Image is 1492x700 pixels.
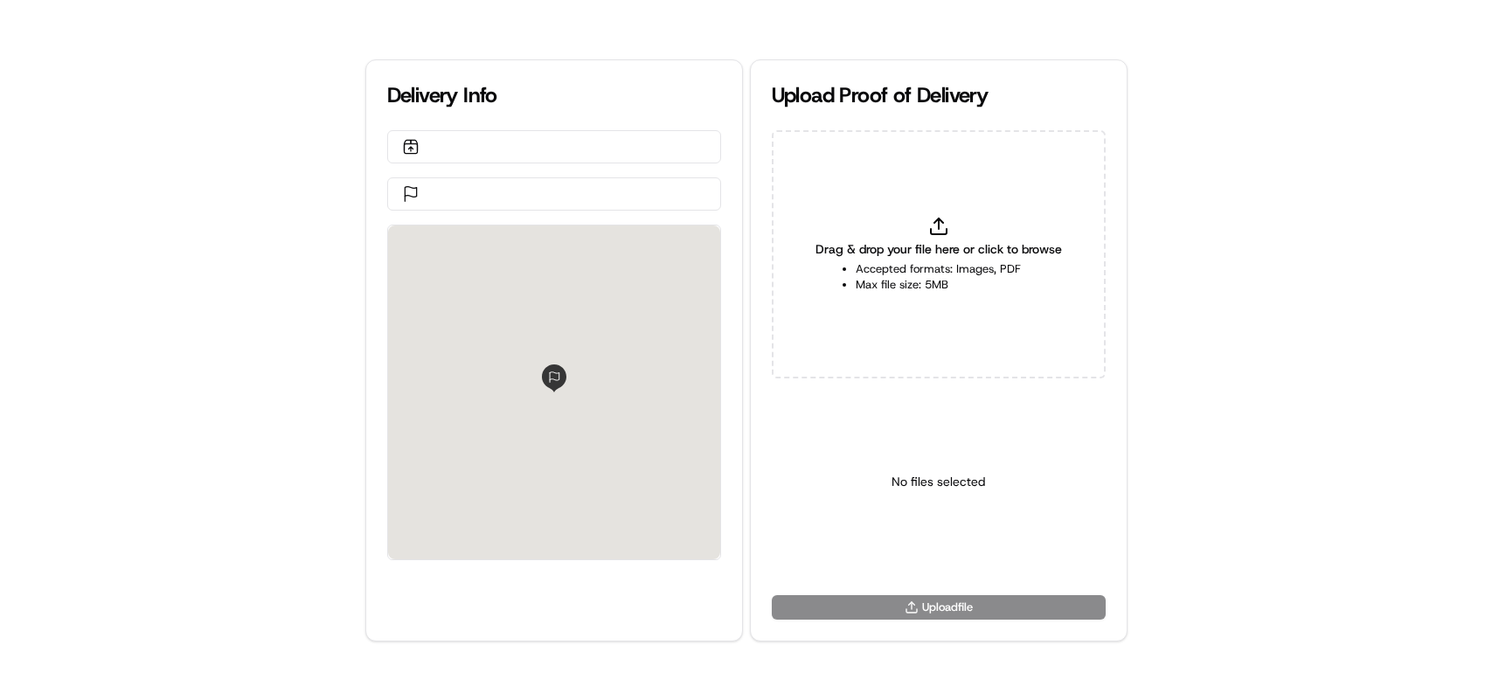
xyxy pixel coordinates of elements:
div: 0 [388,225,720,559]
p: No files selected [892,473,985,490]
li: Accepted formats: Images, PDF [856,261,1021,277]
li: Max file size: 5MB [856,277,1021,293]
div: Upload Proof of Delivery [772,81,1106,109]
span: Drag & drop your file here or click to browse [815,240,1062,258]
div: Delivery Info [387,81,721,109]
